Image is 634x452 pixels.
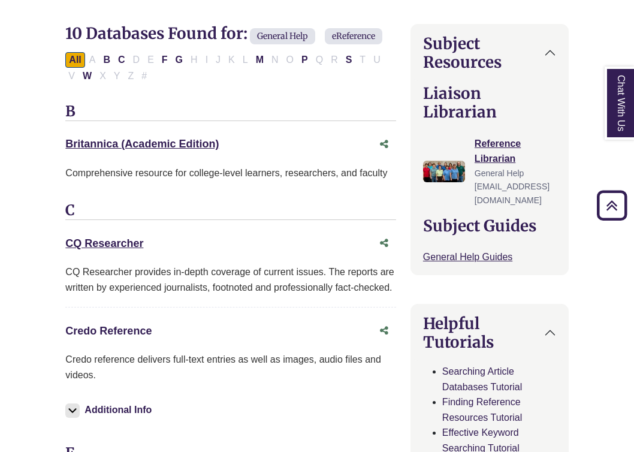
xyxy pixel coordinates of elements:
[65,52,84,68] button: All
[65,402,155,418] button: Additional Info
[423,161,465,182] img: Reference Librarian
[65,237,143,249] a: CQ Researcher
[423,216,556,235] h2: Subject Guides
[372,133,396,156] button: Share this database
[158,52,171,68] button: Filter Results F
[252,52,267,68] button: Filter Results M
[114,52,129,68] button: Filter Results C
[411,305,568,361] button: Helpful Tutorials
[372,320,396,342] button: Share this database
[65,325,152,337] a: Credo Reference
[593,197,631,213] a: Back to Top
[298,52,312,68] button: Filter Results P
[325,28,382,44] span: eReference
[65,54,385,80] div: Alpha-list to filter by first letter of database name
[475,138,521,164] a: Reference Librarian
[423,252,512,262] a: General Help Guides
[475,182,550,204] span: [EMAIL_ADDRESS][DOMAIN_NAME]
[99,52,114,68] button: Filter Results B
[442,397,522,423] a: Finding Reference Resources Tutorial
[172,52,186,68] button: Filter Results G
[65,352,396,382] p: Credo reference delivers full-text entries as well as images, audio files and videos.
[423,84,556,121] h2: Liaison Librarian
[411,25,568,81] button: Subject Resources
[79,68,95,84] button: Filter Results W
[65,23,247,43] span: 10 Databases Found for:
[65,202,396,220] h3: C
[250,28,315,44] span: General Help
[372,232,396,255] button: Share this database
[65,103,396,121] h3: B
[65,165,396,181] p: Comprehensive resource for college-level learners, researchers, and faculty
[342,52,356,68] button: Filter Results S
[475,168,524,178] span: General Help
[65,264,396,295] div: CQ Researcher provides in-depth coverage of current issues. The reports are written by experience...
[442,366,522,392] a: Searching Article Databases Tutorial
[65,138,219,150] a: Britannica (Academic Edition)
